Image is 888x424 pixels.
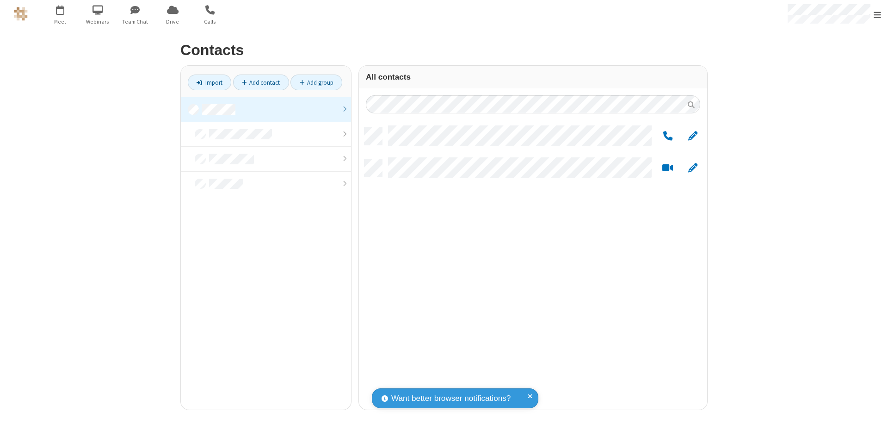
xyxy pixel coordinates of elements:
span: Calls [193,18,228,26]
button: Call by phone [659,131,677,142]
span: Team Chat [118,18,153,26]
h3: All contacts [366,73,700,81]
button: Edit [684,162,702,174]
span: Want better browser notifications? [391,393,511,405]
a: Import [188,75,231,90]
img: QA Selenium DO NOT DELETE OR CHANGE [14,7,28,21]
div: grid [359,120,707,410]
h2: Contacts [180,42,708,58]
a: Add contact [233,75,289,90]
a: Add group [290,75,342,90]
span: Drive [155,18,190,26]
span: Meet [43,18,78,26]
button: Edit [684,131,702,142]
button: Start a video meeting [659,162,677,174]
span: Webinars [80,18,115,26]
